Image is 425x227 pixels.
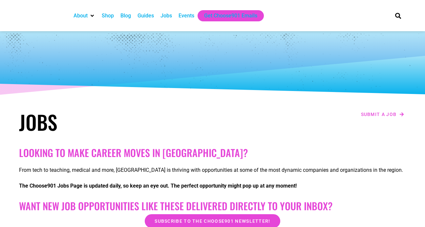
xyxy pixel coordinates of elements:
[155,219,270,223] span: Subscribe to the Choose901 newsletter!
[138,12,154,20] a: Guides
[102,12,114,20] a: Shop
[19,200,406,212] h2: Want New Job Opportunities like these Delivered Directly to your Inbox?
[70,10,98,21] div: About
[19,110,209,134] h1: Jobs
[393,10,404,21] div: Search
[359,110,406,119] a: Submit a job
[19,147,406,159] h2: Looking to make career moves in [GEOGRAPHIC_DATA]?
[19,166,406,174] p: From tech to teaching, medical and more, [GEOGRAPHIC_DATA] is thriving with opportunities at some...
[160,12,172,20] a: Jobs
[179,12,194,20] a: Events
[74,12,88,20] a: About
[361,112,397,117] span: Submit a job
[70,10,384,21] nav: Main nav
[120,12,131,20] a: Blog
[19,183,297,189] strong: The Choose901 Jobs Page is updated daily, so keep an eye out. The perfect opportunity might pop u...
[204,12,257,20] a: Get Choose901 Emails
